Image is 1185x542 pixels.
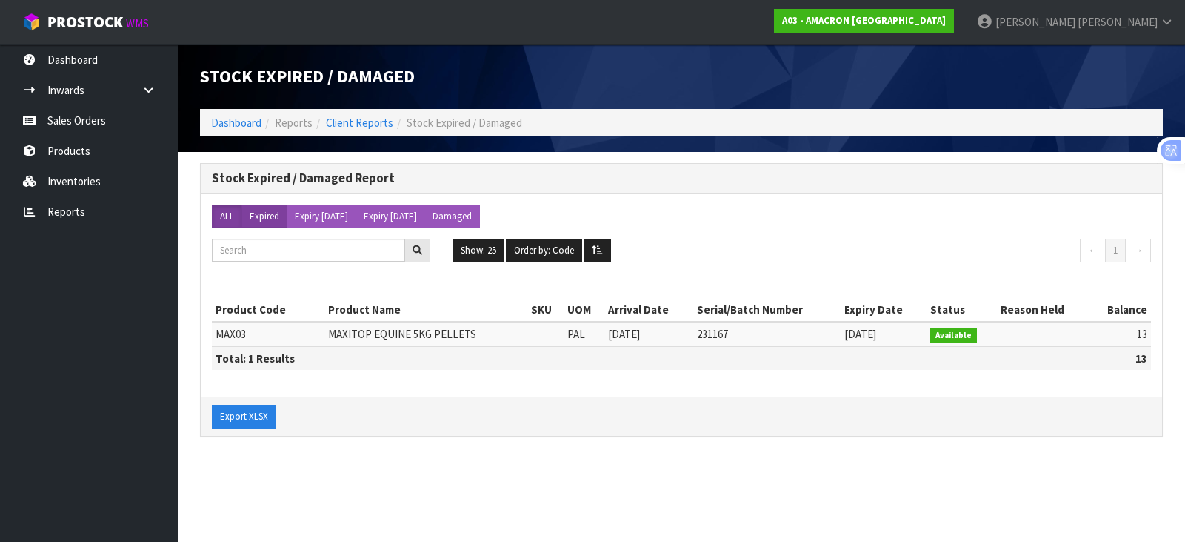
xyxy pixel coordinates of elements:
[697,327,728,341] span: 231167
[1080,239,1106,262] a: ←
[47,13,123,32] span: ProStock
[216,327,246,341] span: MAX03
[212,205,242,228] button: ALL
[326,116,393,130] a: Client Reports
[841,298,927,322] th: Expiry Date
[995,15,1075,29] span: [PERSON_NAME]
[693,298,841,322] th: Serial/Batch Number
[608,327,640,341] span: [DATE]
[844,327,876,341] span: [DATE]
[927,298,996,322] th: Status
[22,13,41,31] img: cube-alt.png
[126,16,149,30] small: WMS
[567,327,585,341] span: PAL
[933,239,1152,266] nav: Page navigation
[453,239,504,262] button: Show: 25
[527,298,564,322] th: SKU
[604,298,693,322] th: Arrival Date
[782,14,946,27] strong: A03 - AMACRON [GEOGRAPHIC_DATA]
[355,205,425,228] button: Expiry [DATE]
[506,239,582,262] button: Order by: Code
[407,116,522,130] span: Stock Expired / Damaged
[212,298,324,322] th: Product Code
[1105,239,1126,262] a: 1
[1137,327,1147,341] span: 13
[212,171,1151,185] h3: Stock Expired / Damaged Report
[212,239,405,262] input: Search
[212,405,276,429] button: Export XLSX
[200,65,415,87] span: Stock Expired / Damaged
[324,298,527,322] th: Product Name
[930,328,977,343] span: Available
[275,116,313,130] span: Reports
[1135,351,1147,366] span: 13
[1078,15,1158,29] span: [PERSON_NAME]
[1125,239,1151,262] a: →
[212,346,324,370] th: Total: 1 Results
[1089,298,1151,322] th: Balance
[564,298,604,322] th: UOM
[287,205,356,228] button: Expiry [DATE]
[997,298,1089,322] th: Reason Held
[424,205,480,228] button: Damaged
[241,205,287,228] button: Expired
[328,327,476,341] span: MAXITOP EQUINE 5KG PELLETS
[211,116,261,130] a: Dashboard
